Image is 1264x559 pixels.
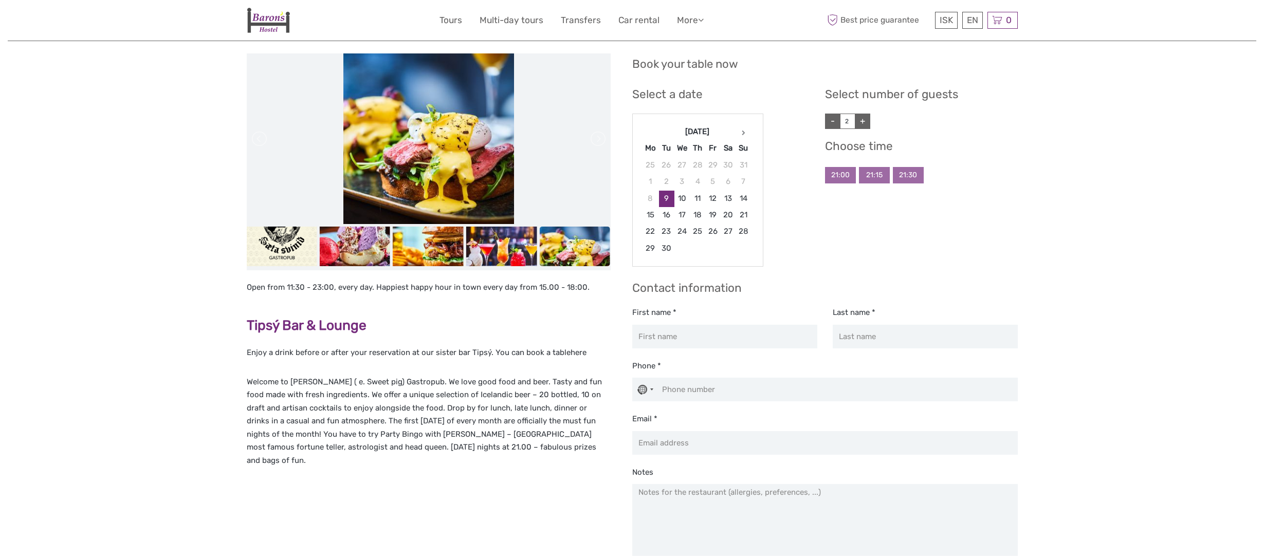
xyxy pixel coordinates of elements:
[674,190,690,207] td: 10
[658,157,674,173] td: 26
[833,325,1018,348] input: Last name
[736,140,751,157] th: Su
[658,223,674,240] td: 23
[690,207,705,223] td: 18
[642,207,658,223] td: 15
[893,167,924,183] div: 21:30
[632,414,657,424] label: Email *
[720,223,736,240] td: 27
[736,190,751,207] td: 14
[642,157,658,173] td: 25
[690,190,705,207] td: 11
[642,190,658,207] td: 8
[247,346,611,360] p: Enjoy a drink before or after your reservation at our sister bar Tipsý. You can book a table
[247,317,367,333] strong: Tipsý Bar & Lounge
[1004,15,1013,25] span: 0
[632,281,1018,295] h3: Contact information
[705,207,720,223] td: 19
[632,307,676,318] label: First name *
[720,140,736,157] th: Sa
[642,223,658,240] td: 22
[940,15,953,25] span: ISK
[825,114,840,129] a: -
[720,207,736,223] td: 20
[247,281,611,294] p: Open from 11:30 - 23:00, every day. Happiest happy hour in town every day from 15.00 - 18:00.
[480,13,543,28] a: Multi-day tours
[825,167,856,183] div: 21:00
[561,13,601,28] a: Transfers
[642,240,658,256] td: 29
[690,157,705,173] td: 28
[439,13,462,28] a: Tours
[466,227,537,266] img: 87e5b5838ef3414cb19535d0af43b0ca_slider_thumbnail.jpg
[642,140,658,157] th: Mo
[632,361,661,371] label: Phone *
[825,87,1018,101] h3: Select number of guests
[855,114,870,129] a: +
[14,18,116,26] p: We're away right now. Please check back later!
[674,157,690,173] td: 27
[690,140,705,157] th: Th
[658,207,674,223] td: 16
[720,157,736,173] td: 30
[825,12,932,29] span: Best price guarantee
[633,378,658,401] button: Selected country
[632,467,653,478] label: Notes
[658,190,674,207] td: 9
[705,174,720,190] td: 5
[320,227,391,266] img: 3702398ea0db405a8aef76ae65d8d519_slider_thumbnail.jpg
[705,157,720,173] td: 29
[677,13,704,28] a: More
[658,140,674,157] th: Tu
[859,167,890,183] div: 21:15
[632,325,817,348] input: First name
[720,174,736,190] td: 6
[674,174,690,190] td: 3
[658,174,674,190] td: 2
[736,207,751,223] td: 21
[246,227,317,266] img: 02a41b640824442c8d33bcf8564dd8f7_slider_thumbnail.png
[674,223,690,240] td: 24
[674,207,690,223] td: 17
[393,227,464,266] img: 5c94132972c8487ea90417d4639d9b8c_slider_thumbnail.jpg
[736,157,751,173] td: 31
[632,87,803,101] h3: Select a date
[690,223,705,240] td: 25
[618,13,660,28] a: Car rental
[962,12,983,29] div: EN
[658,123,736,140] th: [DATE]
[690,174,705,190] td: 4
[736,174,751,190] td: 7
[118,16,131,28] button: Open LiveChat chat widget
[705,223,720,240] td: 26
[825,139,1018,153] h3: Choose time
[632,431,1018,455] input: Email address
[833,307,875,318] label: Last name *
[247,376,611,468] p: Welcome to [PERSON_NAME] ( e. Sweet pig) Gastropub. We love good food and beer. Tasty and fun foo...
[705,190,720,207] td: 12
[736,223,751,240] td: 28
[571,348,587,357] a: here
[247,8,290,33] img: 1836-9e372558-0328-4241-90e2-2ceffe36b1e5_logo_small.jpg
[705,140,720,157] th: Fr
[658,240,674,256] td: 30
[343,53,514,224] img: ba803da1b68e48d8b968f5fd6d8242a1_main_slider.jpg
[642,174,658,190] td: 1
[632,378,1018,401] input: Phone number
[632,58,738,71] h2: Book your table now
[674,140,690,157] th: We
[539,227,610,266] img: ba803da1b68e48d8b968f5fd6d8242a1_slider_thumbnail.jpg
[720,190,736,207] td: 13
